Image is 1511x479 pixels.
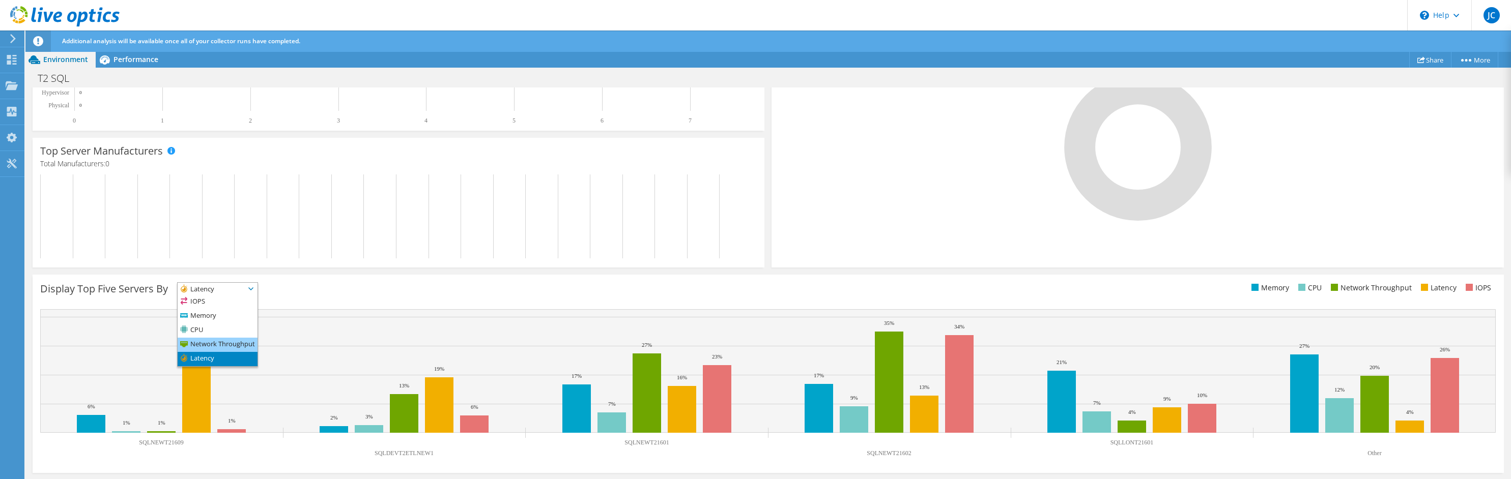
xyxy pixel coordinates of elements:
text: 27% [642,342,652,348]
text: 0 [73,117,76,124]
text: 17% [814,372,824,378]
text: 27% [1299,343,1309,349]
text: 3 [337,117,340,124]
text: 13% [919,384,929,390]
h4: Total Manufacturers: [40,158,757,169]
span: 0 [105,159,109,168]
text: Physical [48,102,69,109]
li: Latency [178,352,258,366]
text: 26% [1440,346,1450,352]
text: SQLNEWT21609 [139,439,183,446]
text: 1 [161,117,164,124]
text: 9% [1163,396,1171,402]
text: 0 [79,90,82,95]
span: Additional analysis will be available once all of your collector runs have completed. [62,37,300,45]
a: More [1451,52,1498,68]
text: SQLNEWT21601 [624,439,669,446]
text: 3% [365,413,373,420]
h1: T2 SQL [33,73,85,84]
text: 9% [850,395,858,401]
text: SQLNEWT21602 [867,450,911,457]
a: Share [1409,52,1451,68]
li: IOPS [1463,282,1491,293]
text: 16% [677,374,687,380]
text: 1% [158,420,165,426]
text: 6% [88,403,95,409]
text: 1% [123,420,130,426]
li: IOPS [178,295,258,309]
text: 20% [1370,364,1380,370]
text: 21% [1057,359,1067,365]
text: 0 [79,103,82,108]
text: 7% [608,401,616,407]
text: 17% [572,373,582,379]
span: Environment [43,54,88,64]
text: 2 [249,117,252,124]
text: 6 [601,117,604,124]
text: 4% [1406,409,1414,415]
text: 19% [434,366,444,372]
text: 23% [712,353,722,360]
text: 7 [689,117,692,124]
text: SQLDEVT2ETLNEW1 [375,450,434,457]
text: Hypervisor [42,89,69,96]
text: 1% [228,417,236,424]
span: JC [1484,7,1500,23]
text: 4% [1128,409,1136,415]
li: CPU [1296,282,1322,293]
svg: \n [1420,11,1429,20]
li: Latency [1418,282,1457,293]
span: Performance [113,54,158,64]
span: Latency [178,283,245,295]
li: CPU [178,323,258,338]
h3: Top Server Manufacturers [40,145,163,157]
li: Memory [1249,282,1289,293]
text: SQLLONT21601 [1110,439,1154,446]
text: 10% [1197,392,1207,398]
li: Memory [178,309,258,323]
text: 5 [512,117,516,124]
text: 7% [1093,400,1101,406]
text: 12% [1334,386,1345,393]
text: 35% [884,320,894,326]
text: 13% [399,382,409,388]
text: 6% [471,404,478,410]
li: Network Throughput [1328,282,1412,293]
text: 34% [954,323,964,330]
text: 4 [424,117,427,124]
text: 2% [330,414,338,421]
li: Network Throughput [178,338,258,352]
text: Other [1367,450,1381,457]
